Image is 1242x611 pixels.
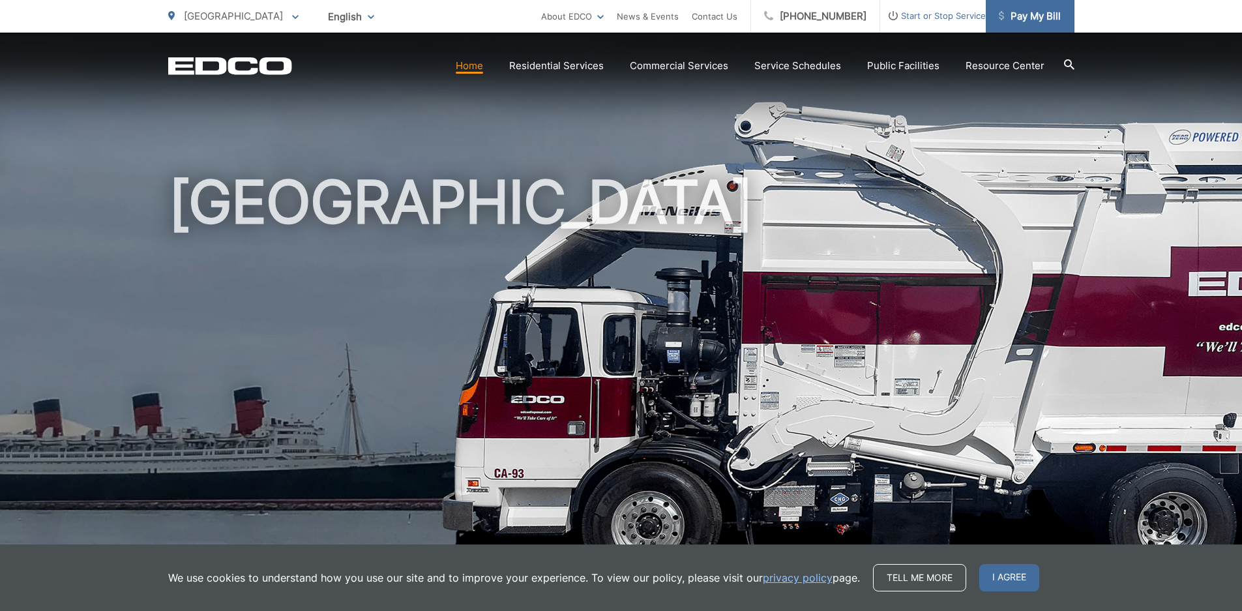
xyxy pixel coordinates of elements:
a: Service Schedules [754,58,841,74]
a: EDCD logo. Return to the homepage. [168,57,292,75]
span: [GEOGRAPHIC_DATA] [184,10,283,22]
a: Resource Center [966,58,1044,74]
a: About EDCO [541,8,604,24]
p: We use cookies to understand how you use our site and to improve your experience. To view our pol... [168,570,860,586]
a: Residential Services [509,58,604,74]
span: I agree [979,564,1039,591]
h1: [GEOGRAPHIC_DATA] [168,170,1074,582]
span: Pay My Bill [999,8,1061,24]
span: English [318,5,384,28]
a: Public Facilities [867,58,939,74]
a: News & Events [617,8,679,24]
a: Commercial Services [630,58,728,74]
a: Contact Us [692,8,737,24]
a: privacy policy [763,570,833,586]
a: Tell me more [873,564,966,591]
a: Home [456,58,483,74]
